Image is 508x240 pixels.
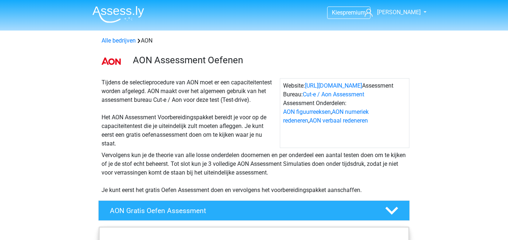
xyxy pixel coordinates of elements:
[362,8,421,17] a: [PERSON_NAME]
[99,151,409,195] div: Vervolgens kun je de theorie van alle losse onderdelen doornemen en per onderdeel een aantal test...
[305,82,362,89] a: [URL][DOMAIN_NAME]
[110,207,373,215] h4: AON Gratis Oefen Assessment
[303,91,364,98] a: Cut-e / Aon Assessment
[99,36,409,45] div: AON
[309,117,368,124] a: AON verbaal redeneren
[102,37,136,44] a: Alle bedrijven
[280,78,409,148] div: Website: Assessment Bureau: Assessment Onderdelen: , ,
[343,9,366,16] span: premium
[133,55,404,66] h3: AON Assessment Oefenen
[328,8,370,17] a: Kiespremium
[283,108,331,115] a: AON figuurreeksen
[377,9,421,16] span: [PERSON_NAME]
[92,6,144,23] img: Assessly
[95,200,413,221] a: AON Gratis Oefen Assessment
[332,9,343,16] span: Kies
[99,78,280,148] div: Tijdens de selectieprocedure van AON moet er een capaciteitentest worden afgelegd. AON maakt over...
